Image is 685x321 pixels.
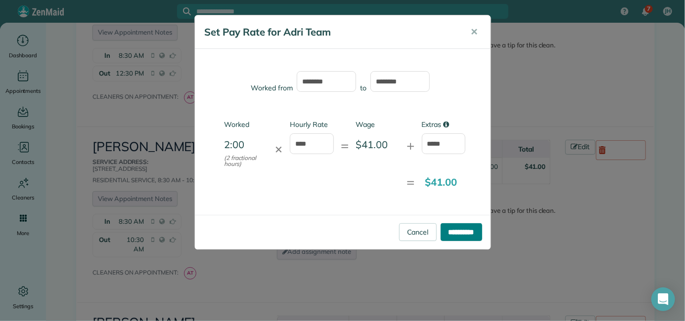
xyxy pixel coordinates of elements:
div: + [400,135,421,156]
div: = [400,172,421,192]
label: to [360,83,366,93]
label: Hourly Rate [290,120,334,129]
span: ✕ [471,26,478,38]
label: Wage [356,120,400,129]
strong: $41.00 [425,176,457,188]
div: 2:00 [224,137,268,167]
label: Worked [224,120,268,129]
div: Open Intercom Messenger [651,287,675,311]
label: Extras [422,120,466,129]
div: $41.00 [356,137,400,152]
div: ✕ [268,142,290,157]
small: (2 fractional hours) [224,155,268,167]
label: Worked from [251,83,293,93]
h5: Set Pay Rate for Adri Team [205,25,457,39]
a: Cancel [399,223,437,241]
div: = [334,135,356,156]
